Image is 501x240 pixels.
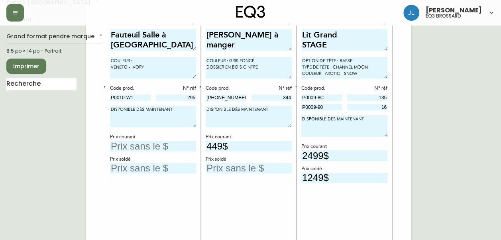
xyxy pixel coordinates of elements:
[206,85,246,92] div: Code prod.
[110,163,196,174] input: Prix sans le $
[110,156,196,163] div: Prix soldé
[251,85,292,92] div: N° réf
[206,29,292,51] textarea: [PERSON_NAME] à manger [PERSON_NAME]
[403,5,419,21] img: 4c684eb21b92554db63a26dcce857022
[206,156,292,163] div: Prix soldé
[110,141,196,151] input: Prix sans le $
[301,165,387,173] div: Prix soldé
[110,29,196,51] textarea: Fauteuil Salle à [GEOGRAPHIC_DATA]
[6,47,77,55] div: 8.5 po × 14 po – Portrait
[206,134,292,141] div: Prix courant
[6,59,46,74] button: Imprimer
[301,150,387,161] input: Prix sans le $
[301,173,387,183] input: Prix sans le $
[301,29,387,51] textarea: Lit Grand STAGE
[236,6,265,18] img: logo
[426,7,482,14] span: [PERSON_NAME]
[301,115,387,137] textarea: DISPONIBLE DÈS MAINTENANT
[13,61,40,71] span: Imprimer
[156,85,196,92] div: N° réf
[110,106,196,127] textarea: DISPONIBLE DÈS MAINTENANT
[206,106,292,127] textarea: DISPONIBLE DÈS MAINTENANT
[301,143,387,150] div: Prix courant
[6,30,104,43] div: Grand format pendre marque
[206,163,292,174] input: Prix sans le $
[347,85,388,92] div: N° réf
[301,85,342,92] div: Code prod.
[110,134,196,141] div: Prix courant
[6,78,77,90] input: Recherche
[426,14,461,18] h5: eq3 brossard
[206,141,292,151] input: Prix sans le $
[301,57,387,79] textarea: OPTION DE TÊTE : BASSE TYPE DE TÊTE : CHANNEL MOON COULEUR : ARCTIC - SNOW
[110,57,196,79] textarea: COULEUR : VENETO - IVORY
[110,85,151,92] div: Code prod.
[206,57,292,79] textarea: COULEUR : GRIS FONCÉ DOSSIER EN BOIS CINTRÉ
